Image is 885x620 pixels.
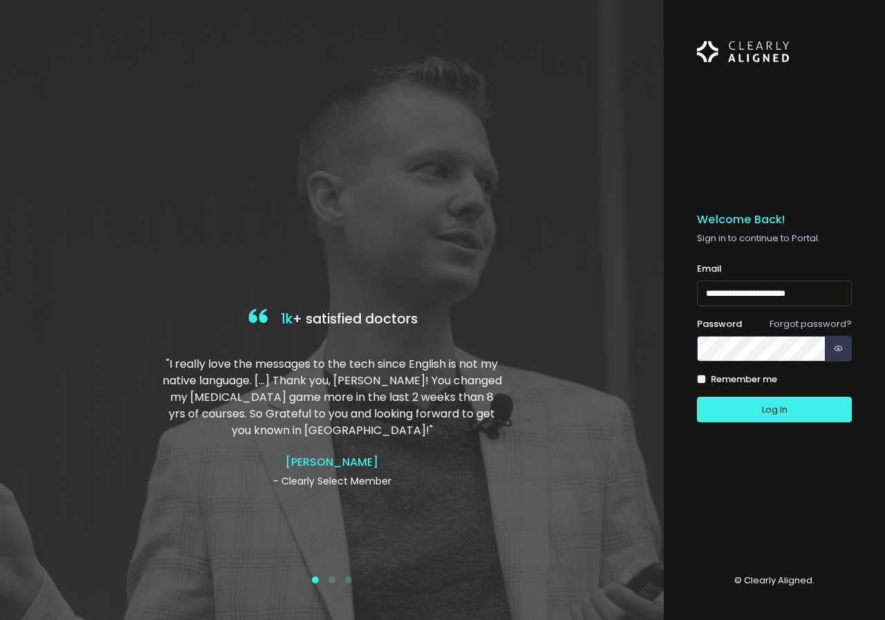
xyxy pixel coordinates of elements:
h4: [PERSON_NAME] [161,455,503,469]
p: "I really love the messages to the tech since English is not my native language. […] Thank you, [... [161,356,503,439]
a: Forgot password? [770,317,852,330]
h5: Welcome Back! [697,213,852,227]
label: Remember me [711,373,777,386]
h4: + satisfied doctors [161,306,503,334]
label: Password [697,317,742,331]
button: Log In [697,397,852,422]
label: Email [697,262,722,276]
img: Logo Horizontal [697,33,790,71]
p: Sign in to continue to Portal. [697,232,852,245]
p: © Clearly Aligned. [697,574,852,588]
p: - Clearly Select Member [161,474,503,489]
span: 1k [281,310,292,328]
